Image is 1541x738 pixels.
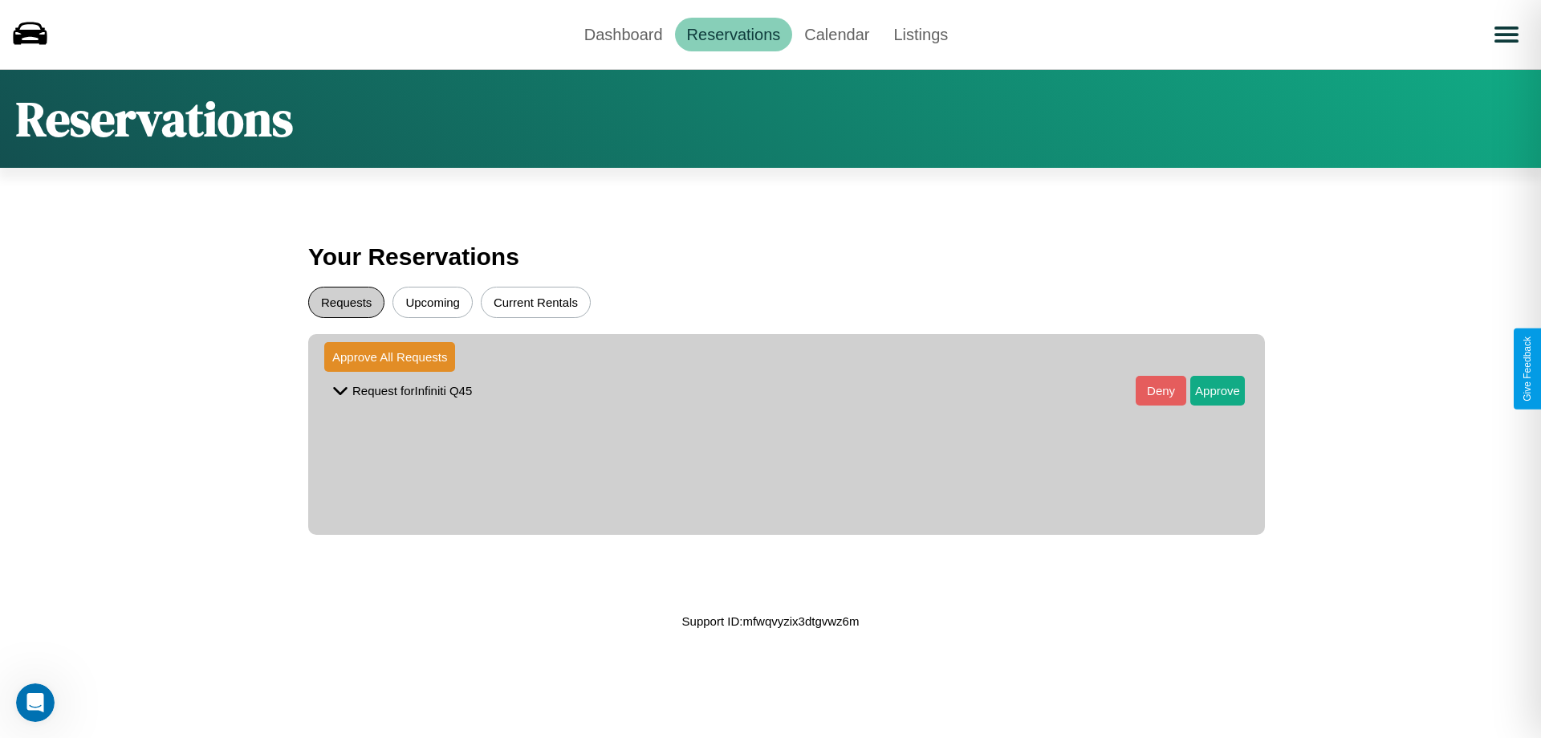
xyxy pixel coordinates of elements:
a: Listings [881,18,960,51]
button: Open menu [1484,12,1529,57]
button: Current Rentals [481,287,591,318]
p: Support ID: mfwqvyzix3dtgvwz6m [682,610,860,632]
button: Approve [1190,376,1245,406]
button: Requests [308,287,384,318]
button: Deny [1136,376,1186,406]
a: Reservations [675,18,793,51]
a: Calendar [792,18,881,51]
button: Approve All Requests [324,342,455,372]
h1: Reservations [16,86,293,152]
div: Give Feedback [1522,336,1533,402]
p: Request for Infiniti Q45 [352,380,472,402]
button: Upcoming [392,287,473,318]
iframe: Intercom live chat [16,683,55,722]
a: Dashboard [572,18,675,51]
h3: Your Reservations [308,235,1233,279]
